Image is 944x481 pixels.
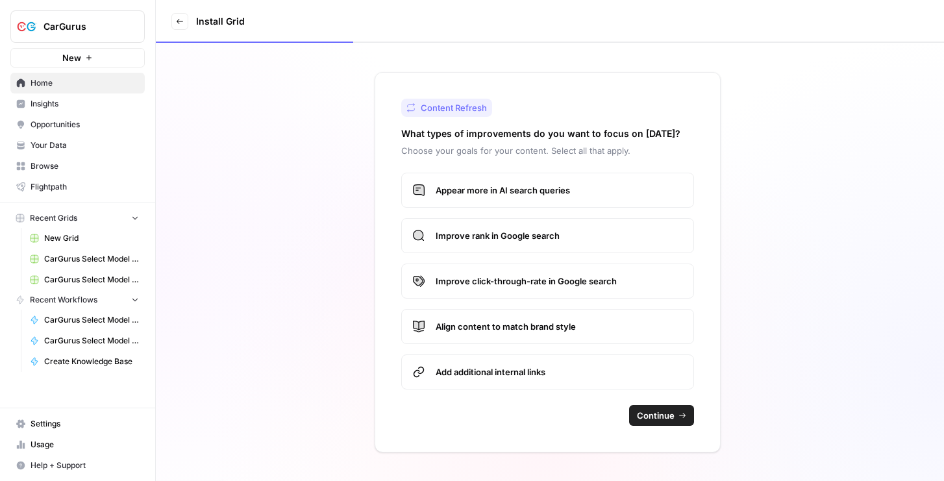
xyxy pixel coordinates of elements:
[44,335,139,347] span: CarGurus Select Model Year
[10,413,145,434] a: Settings
[436,184,683,197] span: Appear more in AI search queries
[196,15,245,28] h3: Install Grid
[436,229,683,242] span: Improve rank in Google search
[31,77,139,89] span: Home
[629,405,694,426] button: Continue
[10,290,145,310] button: Recent Workflows
[10,455,145,476] button: Help + Support
[10,208,145,228] button: Recent Grids
[44,253,139,265] span: CarGurus Select Model Year
[10,10,145,43] button: Workspace: CarGurus
[43,20,122,33] span: CarGurus
[24,330,145,351] a: CarGurus Select Model Year
[31,160,139,172] span: Browse
[31,98,139,110] span: Insights
[15,15,38,38] img: CarGurus Logo
[10,135,145,156] a: Your Data
[44,274,139,286] span: CarGurus Select Model Year Grid
[10,48,145,68] button: New
[31,181,139,193] span: Flightpath
[44,232,139,244] span: New Grid
[436,365,683,378] span: Add additional internal links
[637,409,675,422] span: Continue
[10,156,145,177] a: Browse
[10,93,145,114] a: Insights
[31,418,139,430] span: Settings
[436,320,683,333] span: Align content to match brand style
[24,351,145,372] a: Create Knowledge Base
[24,249,145,269] a: CarGurus Select Model Year
[436,275,683,288] span: Improve click-through-rate in Google search
[31,140,139,151] span: Your Data
[30,294,97,306] span: Recent Workflows
[401,144,694,157] p: Choose your goals for your content. Select all that apply.
[10,73,145,93] a: Home
[24,228,145,249] a: New Grid
[30,212,77,224] span: Recent Grids
[31,439,139,450] span: Usage
[401,127,680,140] h2: What types of improvements do you want to focus on [DATE]?
[10,114,145,135] a: Opportunities
[44,314,139,326] span: CarGurus Select Model Year
[44,356,139,367] span: Create Knowledge Base
[31,119,139,130] span: Opportunities
[10,434,145,455] a: Usage
[24,310,145,330] a: CarGurus Select Model Year
[10,177,145,197] a: Flightpath
[62,51,81,64] span: New
[421,101,487,114] span: Content Refresh
[24,269,145,290] a: CarGurus Select Model Year Grid
[31,460,139,471] span: Help + Support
